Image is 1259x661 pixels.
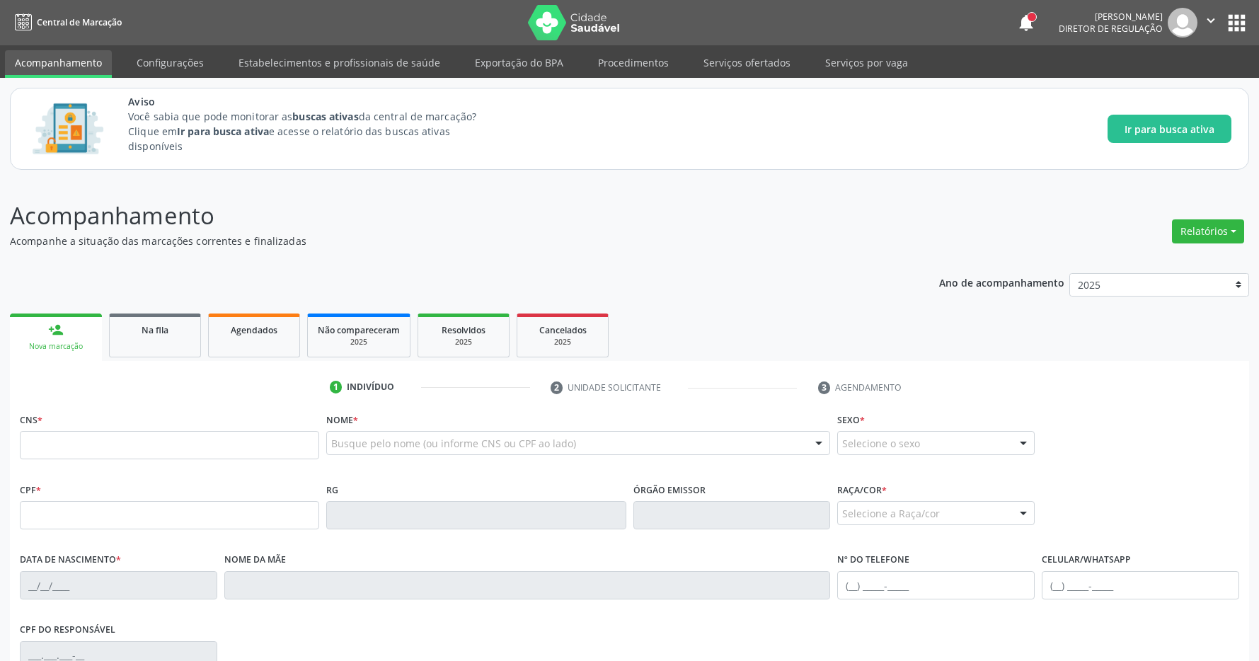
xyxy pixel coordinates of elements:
a: Serviços ofertados [694,50,800,75]
label: Nº do Telefone [837,549,909,571]
div: 2025 [318,337,400,347]
p: Acompanhe a situação das marcações correntes e finalizadas [10,234,878,248]
a: Exportação do BPA [465,50,573,75]
button: apps [1224,11,1249,35]
i:  [1203,13,1219,28]
label: CNS [20,409,42,431]
strong: buscas ativas [292,110,358,123]
label: Nome da mãe [224,549,286,571]
span: Diretor de regulação [1059,23,1163,35]
p: Ano de acompanhamento [939,273,1064,291]
button:  [1197,8,1224,38]
label: Data de nascimento [20,549,121,571]
label: CPF do responsável [20,619,115,641]
img: Imagem de CalloutCard [28,97,108,161]
div: person_add [48,322,64,338]
button: Ir para busca ativa [1108,115,1231,143]
input: (__) _____-_____ [837,571,1035,599]
input: (__) _____-_____ [1042,571,1239,599]
span: Aviso [128,94,502,109]
div: 1 [330,381,343,393]
img: img [1168,8,1197,38]
span: Resolvidos [442,324,485,336]
label: Sexo [837,409,865,431]
label: Nome [326,409,358,431]
span: Central de Marcação [37,16,122,28]
button: Relatórios [1172,219,1244,243]
label: RG [326,479,338,501]
a: Serviços por vaga [815,50,918,75]
span: Selecione o sexo [842,436,920,451]
a: Acompanhamento [5,50,112,78]
p: Você sabia que pode monitorar as da central de marcação? Clique em e acesse o relatório das busca... [128,109,502,154]
a: Estabelecimentos e profissionais de saúde [229,50,450,75]
label: Órgão emissor [633,479,706,501]
div: 2025 [527,337,598,347]
div: Indivíduo [347,381,394,393]
label: CPF [20,479,41,501]
input: __/__/____ [20,571,217,599]
a: Configurações [127,50,214,75]
label: Celular/WhatsApp [1042,549,1131,571]
div: 2025 [428,337,499,347]
a: Procedimentos [588,50,679,75]
label: Raça/cor [837,479,887,501]
p: Acompanhamento [10,198,878,234]
span: Ir para busca ativa [1125,122,1214,137]
strong: Ir para busca ativa [177,125,269,138]
span: Busque pelo nome (ou informe CNS ou CPF ao lado) [331,436,576,451]
div: [PERSON_NAME] [1059,11,1163,23]
span: Não compareceram [318,324,400,336]
span: Na fila [142,324,168,336]
span: Agendados [231,324,277,336]
span: Selecione a Raça/cor [842,506,940,521]
button: notifications [1016,13,1036,33]
a: Central de Marcação [10,11,122,34]
div: Nova marcação [20,341,92,352]
span: Cancelados [539,324,587,336]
